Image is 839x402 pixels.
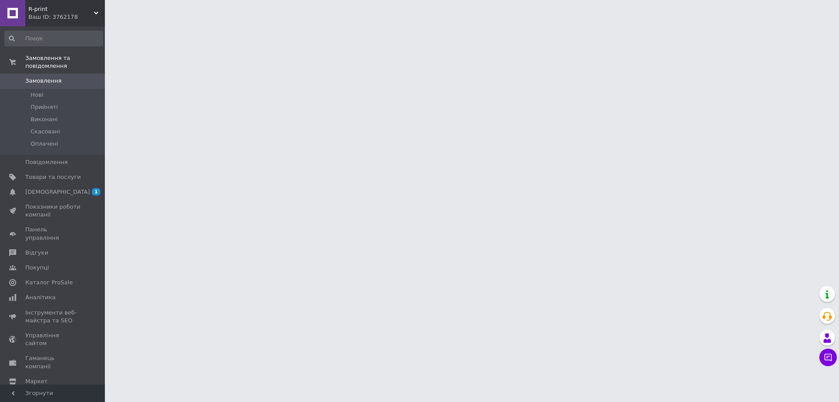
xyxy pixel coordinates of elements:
[25,158,68,166] span: Повідомлення
[25,173,81,181] span: Товари та послуги
[31,91,43,99] span: Нові
[25,279,73,287] span: Каталог ProSale
[25,188,90,196] span: [DEMOGRAPHIC_DATA]
[25,294,55,301] span: Аналітика
[819,349,837,366] button: Чат з покупцем
[25,332,81,347] span: Управління сайтом
[25,77,62,85] span: Замовлення
[31,128,60,136] span: Скасовані
[25,354,81,370] span: Гаманець компанії
[92,188,101,196] span: 1
[25,226,81,241] span: Панель управління
[4,31,103,46] input: Пошук
[25,54,105,70] span: Замовлення та повідомлення
[25,203,81,219] span: Показники роботи компанії
[28,5,94,13] span: R-print
[25,378,48,385] span: Маркет
[31,115,58,123] span: Виконані
[25,309,81,325] span: Інструменти веб-майстра та SEO
[31,140,58,148] span: Оплачені
[25,264,49,272] span: Покупці
[31,103,58,111] span: Прийняті
[28,13,105,21] div: Ваш ID: 3762178
[25,249,48,257] span: Відгуки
